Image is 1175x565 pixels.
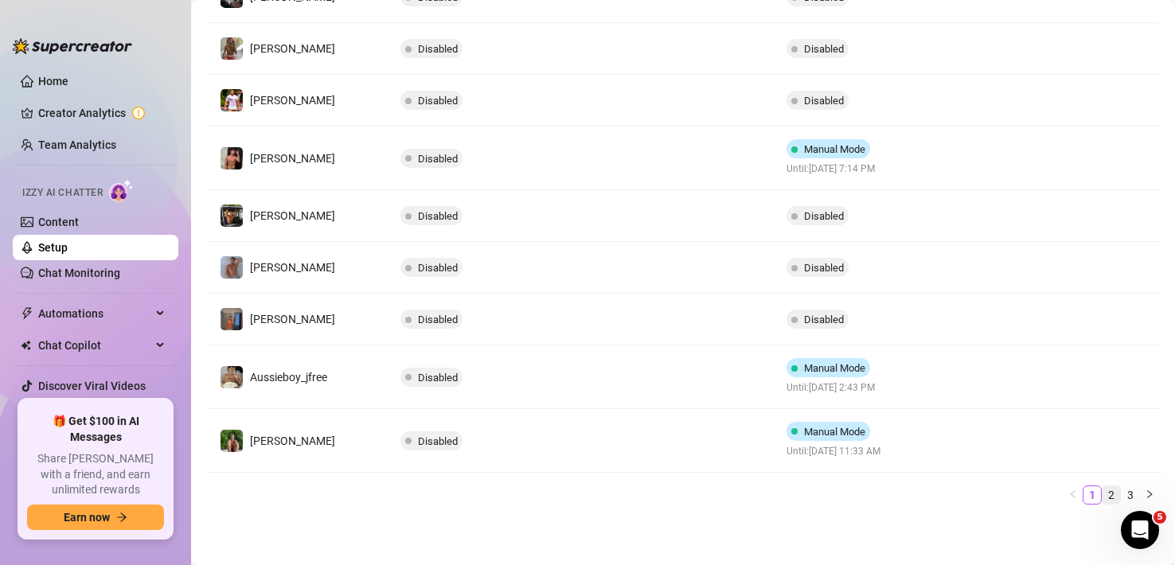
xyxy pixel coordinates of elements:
[38,216,79,228] a: Content
[1064,485,1083,505] button: left
[116,512,127,523] span: arrow-right
[221,205,243,227] img: Nathan
[250,42,335,55] span: [PERSON_NAME]
[64,511,110,524] span: Earn now
[1068,489,1078,499] span: left
[21,340,31,351] img: Chat Copilot
[804,314,844,325] span: Disabled
[38,267,120,279] a: Chat Monitoring
[804,43,844,55] span: Disabled
[38,380,146,392] a: Discover Viral Videos
[21,307,33,320] span: thunderbolt
[1154,511,1166,524] span: 5
[418,153,458,165] span: Disabled
[1140,485,1159,505] li: Next Page
[1121,485,1140,505] li: 3
[1121,511,1159,549] iframe: Intercom live chat
[221,89,243,111] img: Hector
[418,314,458,325] span: Disabled
[418,43,458,55] span: Disabled
[27,451,164,498] span: Share [PERSON_NAME] with a friend, and earn unlimited rewards
[1064,485,1083,505] li: Previous Page
[250,94,335,107] span: [PERSON_NAME]
[221,366,243,388] img: Aussieboy_jfree
[1102,485,1121,505] li: 2
[221,256,243,279] img: Joey
[1145,489,1154,499] span: right
[1103,486,1120,504] a: 2
[1083,485,1102,505] li: 1
[221,147,243,169] img: Zach
[804,426,865,438] span: Manual Mode
[250,434,335,447] span: [PERSON_NAME]
[787,380,876,395] span: Until: [DATE] 2:43 PM
[250,209,335,222] span: [PERSON_NAME]
[38,241,68,254] a: Setup
[804,143,865,155] span: Manual Mode
[109,179,134,202] img: AI Chatter
[804,362,865,374] span: Manual Mode
[38,138,116,151] a: Team Analytics
[13,38,132,54] img: logo-BBDzfeDw.svg
[38,75,68,88] a: Home
[804,262,844,274] span: Disabled
[27,505,164,530] button: Earn nowarrow-right
[38,333,151,358] span: Chat Copilot
[1122,486,1139,504] a: 3
[38,301,151,326] span: Automations
[38,100,166,126] a: Creator Analytics exclamation-circle
[418,372,458,384] span: Disabled
[221,430,243,452] img: Nathaniel
[804,210,844,222] span: Disabled
[250,371,327,384] span: Aussieboy_jfree
[221,308,243,330] img: Wayne
[1083,486,1101,504] a: 1
[787,162,876,177] span: Until: [DATE] 7:14 PM
[418,210,458,222] span: Disabled
[250,261,335,274] span: [PERSON_NAME]
[418,95,458,107] span: Disabled
[22,185,103,201] span: Izzy AI Chatter
[787,444,880,459] span: Until: [DATE] 11:33 AM
[27,414,164,445] span: 🎁 Get $100 in AI Messages
[250,152,335,165] span: [PERSON_NAME]
[804,95,844,107] span: Disabled
[221,37,243,60] img: Nathaniel
[418,262,458,274] span: Disabled
[1140,485,1159,505] button: right
[418,435,458,447] span: Disabled
[250,313,335,325] span: [PERSON_NAME]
